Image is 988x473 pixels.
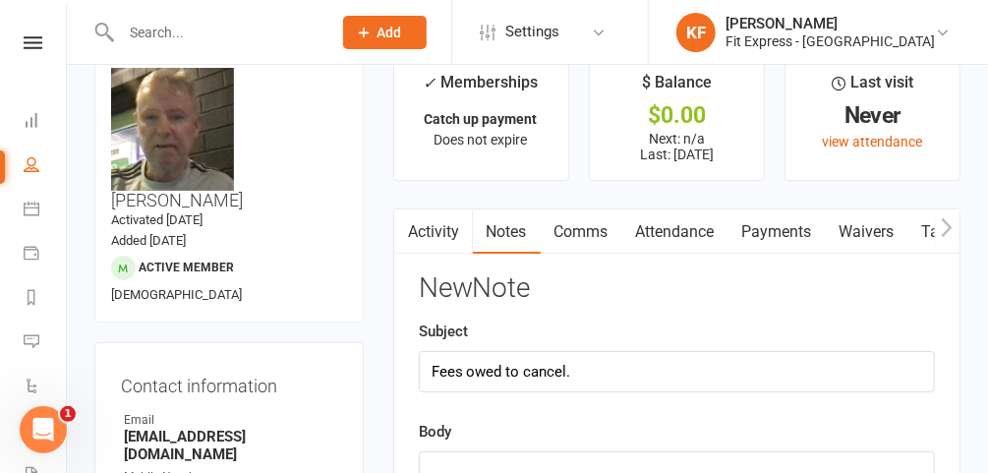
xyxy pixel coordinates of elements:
span: 1 [60,406,76,422]
a: Calendar [24,189,68,233]
div: Never [803,105,942,126]
span: Add [378,25,402,40]
i: ✓ [424,74,436,92]
label: Subject [419,320,468,343]
div: Memberships [424,70,539,106]
span: [DEMOGRAPHIC_DATA] [111,287,242,302]
time: Activated [DATE] [111,212,203,227]
strong: [EMAIL_ADDRESS][DOMAIN_NAME] [124,428,337,463]
div: Last visit [832,70,913,105]
div: $0.00 [608,105,746,126]
h3: New Note [419,273,935,304]
a: Payments [24,233,68,277]
a: Tasks [908,209,977,255]
input: optional [419,351,935,392]
strong: Catch up payment [425,111,538,127]
iframe: Intercom live chat [20,406,67,453]
a: Reports [24,277,68,322]
a: Activity [394,209,473,255]
h3: [PERSON_NAME] [111,68,347,210]
div: Email [124,411,337,430]
h3: Contact information [121,369,337,396]
a: Payments [728,209,826,255]
span: Does not expire [435,132,528,148]
button: Add [343,16,427,49]
a: People [24,145,68,189]
a: view attendance [822,134,922,149]
p: Next: n/a Last: [DATE] [608,131,746,162]
a: Notes [473,209,541,255]
a: Attendance [622,209,728,255]
div: Fit Express - [GEOGRAPHIC_DATA] [726,32,935,50]
a: Comms [541,209,622,255]
div: $ Balance [642,70,712,105]
span: Settings [505,10,559,54]
div: KF [676,13,716,52]
a: Waivers [826,209,908,255]
label: Body [419,420,451,443]
img: image1743670627.png [111,68,234,191]
a: Dashboard [24,100,68,145]
input: Search... [115,19,318,46]
span: Active member [139,261,234,274]
div: [PERSON_NAME] [726,15,935,32]
time: Added [DATE] [111,233,186,248]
